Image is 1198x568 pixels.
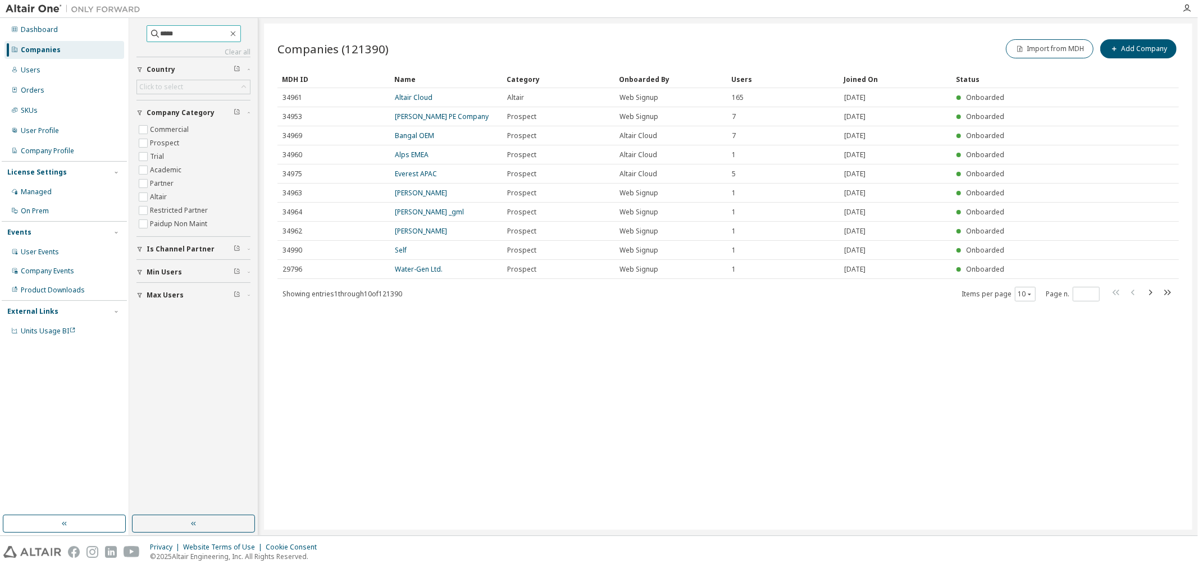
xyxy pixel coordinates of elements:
a: Self [395,245,407,255]
span: Onboarded [966,207,1004,217]
div: Privacy [150,543,183,552]
span: Company Category [147,108,215,117]
button: Country [136,57,250,82]
span: Web Signup [620,227,658,236]
div: External Links [7,307,58,316]
label: Academic [150,163,184,177]
span: [DATE] [844,112,866,121]
span: 1 [732,246,736,255]
span: Clear filter [234,291,240,300]
span: 29796 [283,265,302,274]
span: 1 [732,208,736,217]
img: Altair One [6,3,146,15]
span: Onboarded [966,226,1004,236]
button: Is Channel Partner [136,237,250,262]
span: Prospect [507,150,536,159]
div: Users [731,70,835,88]
button: Max Users [136,283,250,308]
label: Partner [150,177,176,190]
span: 1 [732,227,736,236]
span: 7 [732,131,736,140]
a: Altair Cloud [395,93,432,102]
span: 5 [732,170,736,178]
label: Altair [150,190,169,204]
span: Companies (121390) [277,41,389,57]
label: Restricted Partner [150,204,210,217]
div: Name [394,70,498,88]
span: 34990 [283,246,302,255]
span: Prospect [507,246,536,255]
span: Min Users [147,268,182,277]
span: Web Signup [620,112,658,121]
label: Trial [150,150,166,163]
span: Onboarded [966,188,1004,198]
span: Web Signup [620,208,658,217]
span: Altair Cloud [620,150,657,159]
button: Min Users [136,260,250,285]
div: Companies [21,45,61,54]
span: Clear filter [234,65,240,74]
span: [DATE] [844,170,866,178]
span: Max Users [147,291,184,300]
span: Altair [507,93,524,102]
span: [DATE] [844,150,866,159]
a: [PERSON_NAME] _gml [395,207,464,217]
div: Cookie Consent [266,543,324,552]
img: altair_logo.svg [3,546,61,558]
button: Company Category [136,100,250,125]
div: Click to select [137,80,250,94]
span: Country [147,65,175,74]
span: Units Usage BI [21,326,76,336]
span: Web Signup [620,246,658,255]
div: User Events [21,248,59,256]
span: [DATE] [844,93,866,102]
span: Prospect [507,189,536,198]
span: 1 [732,150,736,159]
span: Altair Cloud [620,131,657,140]
div: Joined On [844,70,947,88]
span: 34975 [283,170,302,178]
a: [PERSON_NAME] [395,188,447,198]
button: Import from MDH [1006,39,1094,58]
div: Company Profile [21,146,74,155]
span: Onboarded [966,264,1004,274]
div: Product Downloads [21,286,85,295]
span: [DATE] [844,189,866,198]
span: 34962 [283,227,302,236]
div: Category [507,70,610,88]
span: Is Channel Partner [147,245,215,254]
span: Clear filter [234,245,240,254]
span: Altair Cloud [620,170,657,178]
img: youtube.svg [124,546,140,558]
span: Prospect [507,112,536,121]
span: 1 [732,265,736,274]
div: Events [7,228,31,237]
span: Onboarded [966,131,1004,140]
div: MDH ID [282,70,385,88]
span: 34961 [283,93,302,102]
label: Commercial [150,123,191,136]
span: Prospect [507,227,536,236]
span: Prospect [507,208,536,217]
span: 34969 [283,131,302,140]
button: 10 [1018,290,1033,299]
span: Onboarded [966,112,1004,121]
a: Bangal OEM [395,131,434,140]
span: [DATE] [844,265,866,274]
span: Onboarded [966,93,1004,102]
label: Paidup Non Maint [150,217,209,231]
div: Users [21,66,40,75]
label: Prospect [150,136,181,150]
a: Alps EMEA [395,150,429,159]
div: On Prem [21,207,49,216]
img: facebook.svg [68,546,80,558]
span: 34964 [283,208,302,217]
button: Add Company [1100,39,1177,58]
span: Clear filter [234,108,240,117]
span: 34960 [283,150,302,159]
span: Onboarded [966,245,1004,255]
span: [DATE] [844,208,866,217]
span: [DATE] [844,246,866,255]
div: Click to select [139,83,183,91]
span: Page n. [1046,287,1100,301]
